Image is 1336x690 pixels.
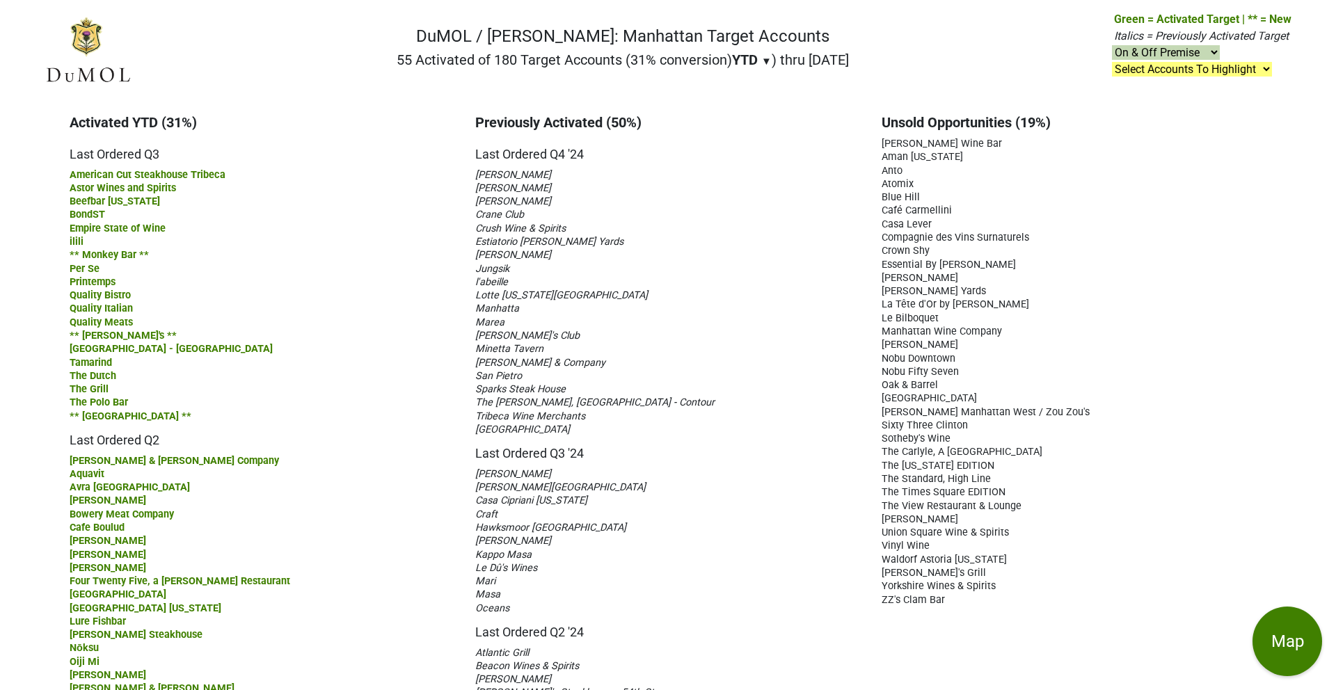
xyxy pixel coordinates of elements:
[45,16,132,85] img: DuMOL
[882,513,958,525] span: [PERSON_NAME]
[882,433,951,444] span: Sotheby's Wine
[475,575,495,587] span: Mari
[882,326,1002,337] span: Manhattan Wine Company
[475,249,551,261] span: [PERSON_NAME]
[70,223,166,234] span: Empire State of Wine
[70,195,160,207] span: Beefbar [US_STATE]
[70,508,174,520] span: Bowery Meat Company
[475,424,570,435] span: [GEOGRAPHIC_DATA]
[882,580,996,592] span: Yorkshire Wines & Spirits
[475,223,566,234] span: Crush Wine & Spirits
[70,642,99,654] span: Nōksu
[475,330,580,342] span: [PERSON_NAME]'s Club
[70,169,225,181] span: American Cut Steakhouse Tribeca
[70,549,146,561] span: [PERSON_NAME]
[70,455,279,467] span: [PERSON_NAME] & [PERSON_NAME] Company
[70,481,190,493] span: Avra [GEOGRAPHIC_DATA]
[882,379,938,391] span: Oak & Barrel
[475,435,860,461] h5: Last Ordered Q3 '24
[475,136,860,162] h5: Last Ordered Q4 '24
[70,575,290,587] span: Four Twenty Five, a [PERSON_NAME] Restaurant
[70,410,191,422] span: ** [GEOGRAPHIC_DATA] **
[475,263,509,275] span: Jungsik
[882,259,1016,271] span: Essential By [PERSON_NAME]
[475,508,498,520] span: Craft
[70,236,83,248] span: ilili
[882,298,1029,310] span: La Tête d'Or by [PERSON_NAME]
[882,285,986,297] span: [PERSON_NAME] Yards
[882,486,1005,498] span: The Times Square EDITION
[882,419,968,431] span: Sixty Three Clinton
[475,276,508,288] span: l'abeille
[70,616,126,627] span: Lure Fishbar
[475,195,551,207] span: [PERSON_NAME]
[882,540,930,552] span: Vinyl Wine
[70,588,166,600] span: [GEOGRAPHIC_DATA]
[475,660,579,672] span: Beacon Wines & Spirits
[1114,13,1291,26] span: Green = Activated Target | ** = New
[70,495,146,506] span: [PERSON_NAME]
[475,343,543,355] span: Minetta Tavern
[882,138,1002,150] span: [PERSON_NAME] Wine Bar
[882,312,939,324] span: Le Bilboquet
[70,263,100,275] span: Per Se
[70,669,146,681] span: [PERSON_NAME]
[70,602,221,614] span: [GEOGRAPHIC_DATA] [US_STATE]
[882,178,914,190] span: Atomix
[882,151,963,163] span: Aman [US_STATE]
[70,343,273,355] span: [GEOGRAPHIC_DATA] - [GEOGRAPHIC_DATA]
[475,289,648,301] span: Lotte [US_STATE][GEOGRAPHIC_DATA]
[70,629,202,641] span: [PERSON_NAME] Steakhouse
[882,406,1090,418] span: [PERSON_NAME] Manhattan West / Zou Zou's
[882,165,902,177] span: Anto
[70,370,116,382] span: The Dutch
[475,588,500,600] span: Masa
[475,673,551,685] span: [PERSON_NAME]
[70,114,454,131] h3: Activated YTD (31%)
[882,245,930,257] span: Crown Shy
[882,500,1021,512] span: The View Restaurant & Lounge
[475,614,860,640] h5: Last Ordered Q2 '24
[475,357,605,369] span: [PERSON_NAME] & Company
[882,191,920,203] span: Blue Hill
[70,562,146,574] span: [PERSON_NAME]
[70,289,131,301] span: Quality Bistro
[70,383,109,395] span: The Grill
[475,410,585,422] span: Tribeca Wine Merchants
[475,481,646,493] span: [PERSON_NAME][GEOGRAPHIC_DATA]
[70,316,133,328] span: Quality Meats
[732,51,758,68] span: YTD
[70,276,116,288] span: Printemps
[882,114,1266,131] h3: Unsold Opportunities (19%)
[475,535,551,547] span: [PERSON_NAME]
[475,236,623,248] span: Estiatorio [PERSON_NAME] Yards
[70,209,105,220] span: BondST
[70,422,454,448] h5: Last Ordered Q2
[1114,29,1289,42] span: Italics = Previously Activated Target
[882,272,958,284] span: [PERSON_NAME]
[475,383,566,395] span: Sparks Steak House
[475,562,537,574] span: Le Dû's Wines
[882,232,1029,243] span: Compagnie des Vins Surnaturels
[70,330,177,342] span: ** [PERSON_NAME]'s **
[70,396,128,408] span: The Polo Bar
[475,522,626,533] span: Hawksmoor [GEOGRAPHIC_DATA]
[70,468,104,480] span: Aquavit
[70,303,133,314] span: Quality Italian
[475,209,524,220] span: Crane Club
[761,55,772,67] span: ▼
[70,136,454,162] h5: Last Ordered Q3
[882,204,952,216] span: Café Carmellini
[882,218,932,230] span: Casa Lever
[475,303,519,314] span: Manhatta
[882,594,945,606] span: ZZ's Clam Bar
[475,316,504,328] span: Marea
[475,549,532,561] span: Kappo Masa
[397,26,849,47] h1: DuMOL / [PERSON_NAME]: Manhattan Target Accounts
[475,468,551,480] span: [PERSON_NAME]
[475,495,587,506] span: Casa Cipriani [US_STATE]
[882,473,991,485] span: The Standard, High Line
[882,460,994,472] span: The [US_STATE] EDITION
[70,522,125,533] span: Cafe Boulud
[475,114,860,131] h3: Previously Activated (50%)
